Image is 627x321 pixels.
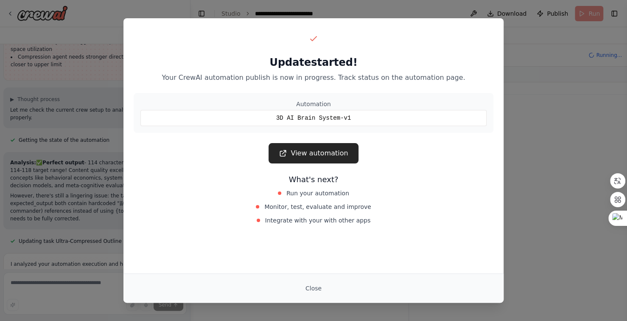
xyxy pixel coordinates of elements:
[134,174,493,186] h3: What's next?
[140,110,487,126] div: 3D AI Brain System-v1
[286,189,349,197] span: Run your automation
[140,100,487,108] div: Automation
[299,281,328,296] button: Close
[134,73,493,83] p: Your CrewAI automation publish is now in progress. Track status on the automation page.
[265,216,371,225] span: Integrate with your with other apps
[269,143,358,163] a: View automation
[134,56,493,69] h2: Update started!
[264,203,371,211] span: Monitor, test, evaluate and improve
